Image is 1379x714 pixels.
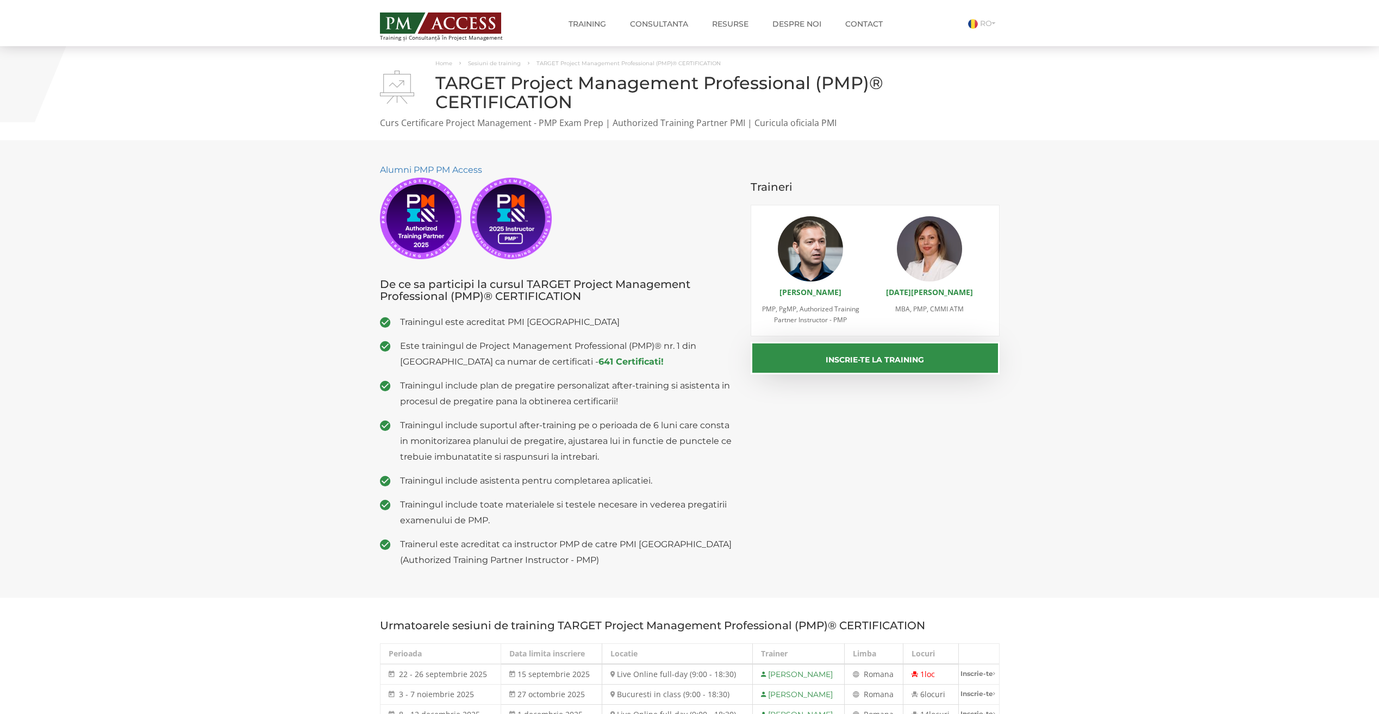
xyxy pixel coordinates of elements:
[399,669,487,679] span: 22 - 26 septembrie 2025
[864,669,873,679] span: Ro
[959,665,999,682] a: Inscrie-te
[959,685,999,703] a: Inscrie-te
[536,60,721,67] span: TARGET Project Management Professional (PMP)® CERTIFICATION
[380,619,1000,631] h3: Urmatoarele sesiuni de training TARGET Project Management Professional (PMP)® CERTIFICATION
[751,342,1000,374] button: Inscrie-te la training
[837,13,891,35] a: Contact
[501,644,602,665] th: Data limita inscriere
[501,664,602,685] td: 15 septembrie 2025
[400,417,735,465] span: Trainingul include suportul after-training pe o perioada de 6 luni care consta in monitorizarea p...
[380,644,501,665] th: Perioada
[380,12,501,34] img: PM ACCESS - Echipa traineri si consultanti certificati PMP: Narciss Popescu, Mihai Olaru, Monica ...
[873,669,894,679] span: mana
[468,60,521,67] a: Sesiuni de training
[764,13,829,35] a: Despre noi
[903,685,958,705] td: 6
[400,314,735,330] span: Trainingul este acreditat PMI [GEOGRAPHIC_DATA]
[380,278,735,302] h3: De ce sa participi la cursul TARGET Project Management Professional (PMP)® CERTIFICATION
[400,473,735,488] span: Trainingul include asistenta pentru completarea aplicatiei.
[753,664,845,685] td: [PERSON_NAME]
[380,9,523,41] a: Training și Consultanță în Project Management
[602,685,753,705] td: Bucuresti in class (9:00 - 18:30)
[968,18,1000,28] a: RO
[380,73,1000,111] h1: TARGET Project Management Professional (PMP)® CERTIFICATION
[873,689,894,699] span: mana
[400,378,735,409] span: Trainingul include plan de pregatire personalizat after-training si asistenta in procesul de preg...
[602,644,753,665] th: Locatie
[400,338,735,369] span: Este trainingul de Project Management Professional (PMP)® nr. 1 din [GEOGRAPHIC_DATA] ca numar de...
[895,304,964,314] span: MBA, PMP, CMMI ATM
[501,685,602,705] td: 27 octombrie 2025
[380,71,414,104] img: TARGET Project Management Professional (PMP)® CERTIFICATION
[399,689,474,699] span: 3 - 7 noiembrie 2025
[400,497,735,528] span: Trainingul include toate materialele si testele necesare in vederea pregatirii examenului de PMP.
[903,644,958,665] th: Locuri
[925,669,935,679] span: loc
[704,13,757,35] a: Resurse
[602,664,753,685] td: Live Online full-day (9:00 - 18:30)
[845,644,903,665] th: Limba
[968,19,978,29] img: Romana
[380,35,523,41] span: Training și Consultanță în Project Management
[886,287,973,297] a: [DATE][PERSON_NAME]
[560,13,614,35] a: Training
[925,689,945,699] span: locuri
[751,181,1000,193] h3: Traineri
[400,536,735,568] span: Trainerul este acreditat ca instructor PMP de catre PMI [GEOGRAPHIC_DATA] (Authorized Training Pa...
[762,304,859,324] span: PMP, PgMP, Authorized Training Partner Instructor - PMP
[598,356,664,367] a: 641 Certificati!
[903,664,958,685] td: 1
[435,60,452,67] a: Home
[380,117,1000,129] p: Curs Certificare Project Management - PMP Exam Prep | Authorized Training Partner PMI | Curicula ...
[864,689,873,699] span: Ro
[753,644,845,665] th: Trainer
[380,165,482,175] a: Alumni PMP PM Access
[779,287,841,297] a: [PERSON_NAME]
[753,685,845,705] td: [PERSON_NAME]
[622,13,696,35] a: Consultanta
